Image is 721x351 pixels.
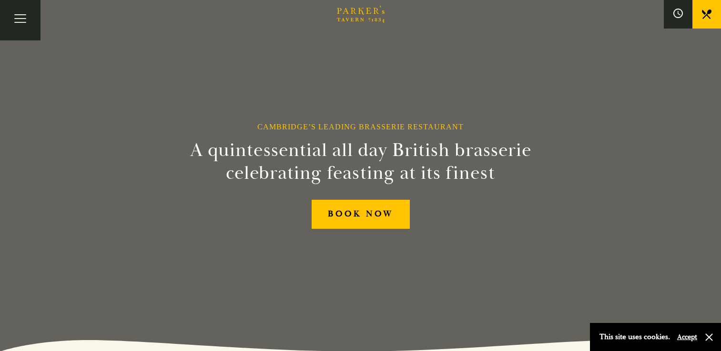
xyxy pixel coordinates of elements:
button: Close and accept [704,332,714,342]
button: Accept [677,332,697,341]
a: BOOK NOW [312,200,410,229]
h1: Cambridge’s Leading Brasserie Restaurant [257,122,464,131]
p: This site uses cookies. [599,330,670,344]
h2: A quintessential all day British brasserie celebrating feasting at its finest [143,139,578,185]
